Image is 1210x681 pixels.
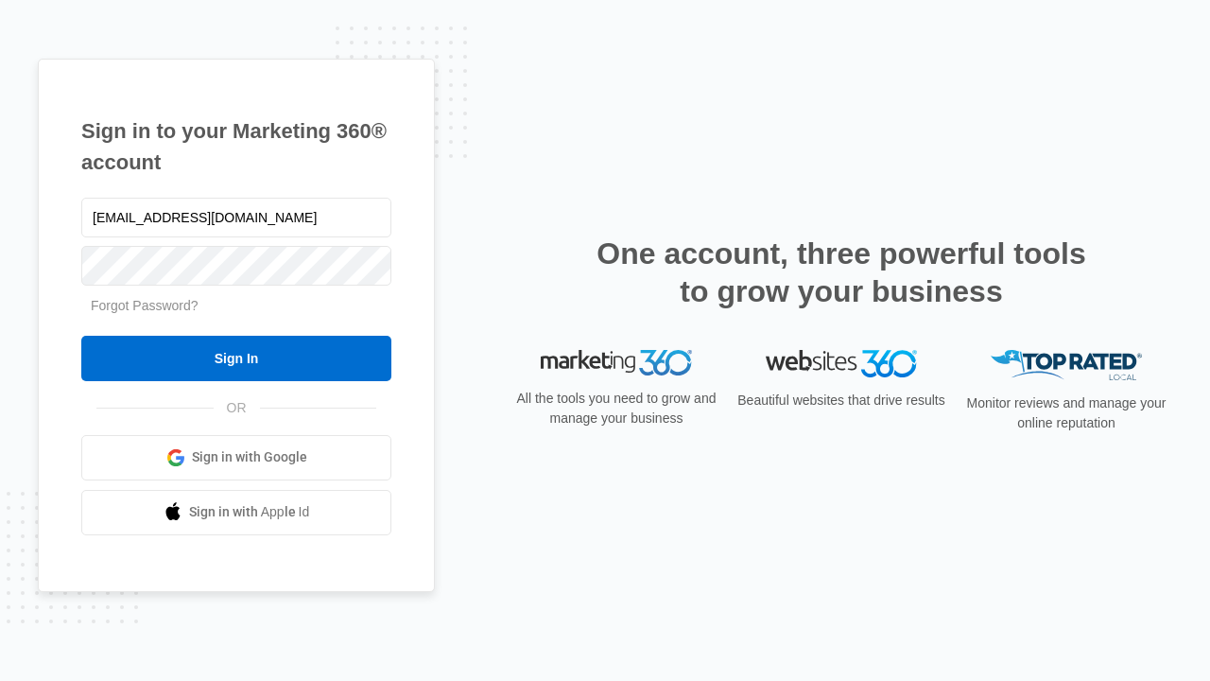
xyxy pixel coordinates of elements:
[91,298,199,313] a: Forgot Password?
[214,398,260,418] span: OR
[81,435,391,480] a: Sign in with Google
[991,350,1142,381] img: Top Rated Local
[192,447,307,467] span: Sign in with Google
[735,391,947,410] p: Beautiful websites that drive results
[81,490,391,535] a: Sign in with Apple Id
[541,350,692,376] img: Marketing 360
[510,389,722,428] p: All the tools you need to grow and manage your business
[960,393,1172,433] p: Monitor reviews and manage your online reputation
[81,336,391,381] input: Sign In
[766,350,917,377] img: Websites 360
[189,502,310,522] span: Sign in with Apple Id
[81,198,391,237] input: Email
[591,235,1092,310] h2: One account, three powerful tools to grow your business
[81,115,391,178] h1: Sign in to your Marketing 360® account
